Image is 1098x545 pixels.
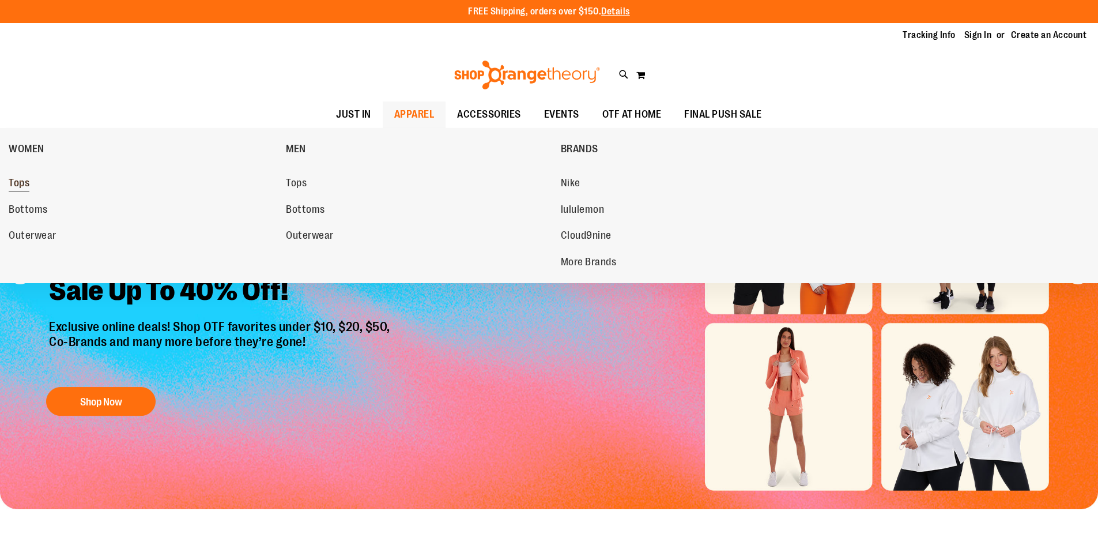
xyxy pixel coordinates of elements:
button: Shop Now [46,387,156,416]
a: APPAREL [383,102,446,128]
span: APPAREL [394,102,435,127]
span: Cloud9nine [561,230,612,244]
a: BRANDS [561,134,832,164]
span: lululemon [561,204,605,218]
span: Bottoms [9,204,48,218]
span: OTF AT HOME [602,102,662,127]
a: Sign In [964,29,992,42]
a: Final Chance To Save -Sale Up To 40% Off! Exclusive online deals! Shop OTF favorites under $10, $... [40,230,402,422]
a: Details [601,6,630,17]
a: EVENTS [533,102,591,128]
span: Outerwear [286,230,334,244]
span: Nike [561,177,580,191]
span: EVENTS [544,102,579,127]
a: WOMEN [9,134,280,164]
span: FINAL PUSH SALE [684,102,762,127]
span: More Brands [561,256,617,270]
span: BRANDS [561,143,598,157]
a: Create an Account [1011,29,1087,42]
p: Exclusive online deals! Shop OTF favorites under $10, $20, $50, Co-Brands and many more before th... [40,320,402,376]
a: OTF AT HOME [591,102,673,128]
img: Shop Orangetheory [452,61,602,89]
span: ACCESSORIES [457,102,521,127]
span: WOMEN [9,143,44,157]
a: Tracking Info [903,29,956,42]
p: FREE Shipping, orders over $150. [468,5,630,18]
span: Tops [286,177,307,191]
a: ACCESSORIES [446,102,533,128]
a: JUST IN [325,102,383,128]
span: Bottoms [286,204,325,218]
a: FINAL PUSH SALE [673,102,773,128]
span: Outerwear [9,230,56,244]
span: JUST IN [336,102,371,127]
span: Tops [9,177,29,191]
a: MEN [286,134,554,164]
span: MEN [286,143,306,157]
